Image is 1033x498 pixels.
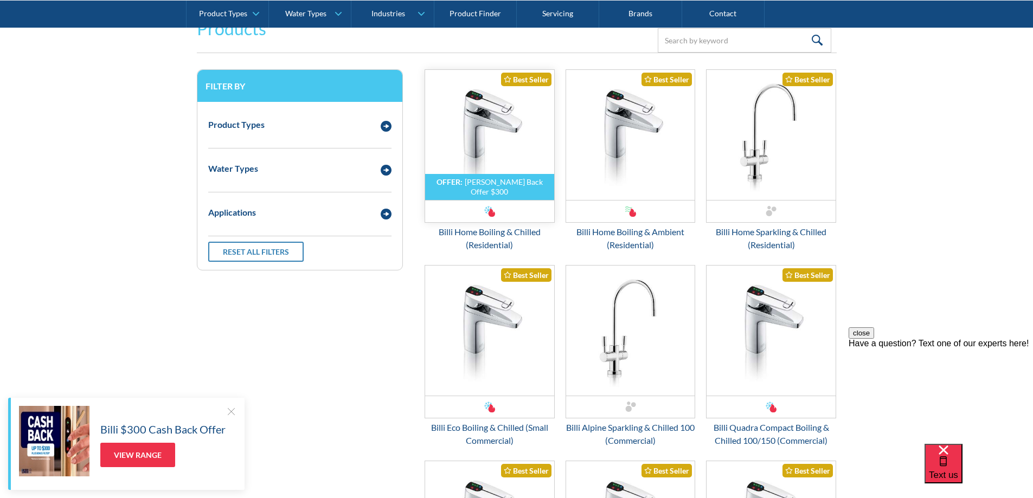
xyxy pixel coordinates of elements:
[425,225,555,251] div: Billi Home Boiling & Chilled (Residential)
[566,421,696,447] div: Billi Alpine Sparkling & Chilled 100 (Commercial)
[706,421,836,447] div: Billi Quadra Compact Boiling & Chilled 100/150 (Commercial)
[501,464,551,477] div: Best Seller
[641,464,692,477] div: Best Seller
[197,16,266,42] h2: Products
[208,162,258,175] div: Water Types
[658,28,831,53] input: Search by keyword
[706,265,836,447] a: Billi Quadra Compact Boiling & Chilled 100/150 (Commercial)Best SellerBilli Quadra Compact Boilin...
[208,118,265,131] div: Product Types
[206,81,394,91] h3: Filter by
[782,73,833,86] div: Best Seller
[641,73,692,86] div: Best Seller
[100,421,226,437] h5: Billi $300 Cash Back Offer
[501,73,551,86] div: Best Seller
[208,242,304,262] a: Reset all filters
[782,464,833,477] div: Best Seller
[707,266,836,396] img: Billi Quadra Compact Boiling & Chilled 100/150 (Commercial)
[208,206,256,219] div: Applications
[425,265,555,447] a: Billi Eco Boiling & Chilled (Small Commercial)Best SellerBilli Eco Boiling & Chilled (Small Comme...
[707,70,836,200] img: Billi Home Sparkling & Chilled (Residential)
[425,421,555,447] div: Billi Eco Boiling & Chilled (Small Commercial)
[285,9,326,18] div: Water Types
[566,265,696,447] a: Billi Alpine Sparkling & Chilled 100 (Commercial)Billi Alpine Sparkling & Chilled 100 (Commercial)
[782,268,833,282] div: Best Seller
[849,327,1033,457] iframe: podium webchat widget prompt
[566,69,696,251] a: Billi Home Boiling & Ambient (Residential)Best SellerBilli Home Boiling & Ambient (Residential)
[199,9,247,18] div: Product Types
[706,225,836,251] div: Billi Home Sparkling & Chilled (Residential)
[566,225,696,251] div: Billi Home Boiling & Ambient (Residential)
[425,266,554,396] img: Billi Eco Boiling & Chilled (Small Commercial)
[100,443,175,467] a: View Range
[425,70,554,200] img: Billi Home Boiling & Chilled (Residential)
[501,268,551,282] div: Best Seller
[566,266,695,396] img: Billi Alpine Sparkling & Chilled 100 (Commercial)
[371,9,405,18] div: Industries
[465,177,543,196] div: [PERSON_NAME] Back Offer $300
[437,177,463,186] div: OFFER:
[706,69,836,251] a: Billi Home Sparkling & Chilled (Residential)Best SellerBilli Home Sparkling & Chilled (Residential)
[566,70,695,200] img: Billi Home Boiling & Ambient (Residential)
[19,406,89,476] img: Billi $300 Cash Back Offer
[425,69,555,251] a: OFFER:[PERSON_NAME] Back Offer $300Billi Home Boiling & Chilled (Residential)Best SellerBilli Hom...
[925,444,1033,498] iframe: podium webchat widget bubble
